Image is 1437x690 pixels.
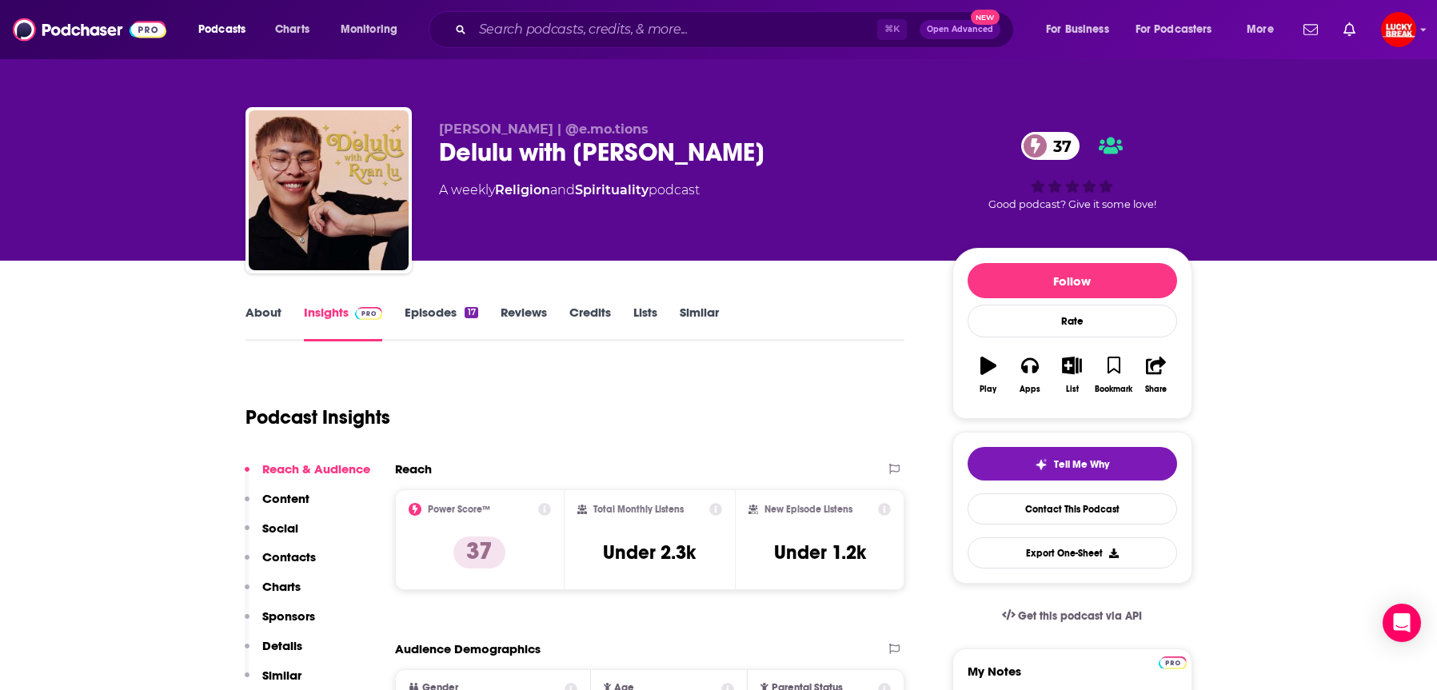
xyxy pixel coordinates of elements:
span: [PERSON_NAME] | @e.mo.tions [439,122,649,137]
div: 17 [465,307,477,318]
button: open menu [1125,17,1235,42]
img: Delulu with Ryan Lu [249,110,409,270]
a: Show notifications dropdown [1297,16,1324,43]
h1: Podcast Insights [245,405,390,429]
p: Contacts [262,549,316,564]
div: Rate [968,305,1177,337]
span: More [1247,18,1274,41]
button: Reach & Audience [245,461,370,491]
input: Search podcasts, credits, & more... [473,17,877,42]
a: Reviews [501,305,547,341]
button: Open AdvancedNew [920,20,1000,39]
a: InsightsPodchaser Pro [304,305,383,341]
img: Podchaser Pro [1159,656,1187,669]
span: Charts [275,18,309,41]
a: Spirituality [575,182,649,197]
h2: Total Monthly Listens [593,504,684,515]
a: Lists [633,305,657,341]
a: About [245,305,281,341]
h2: New Episode Listens [764,504,852,515]
a: Religion [495,182,550,197]
p: Social [262,520,298,536]
span: ⌘ K [877,19,907,40]
span: Monitoring [341,18,397,41]
div: Bookmark [1095,385,1132,394]
button: open menu [329,17,418,42]
button: Details [245,638,302,668]
h3: Under 2.3k [603,540,696,564]
span: and [550,182,575,197]
span: New [971,10,1000,25]
p: Reach & Audience [262,461,370,477]
h2: Reach [395,461,432,477]
p: Charts [262,579,301,594]
button: List [1051,346,1092,404]
button: Bookmark [1093,346,1135,404]
button: Sponsors [245,608,315,638]
span: Open Advanced [927,26,993,34]
span: Podcasts [198,18,245,41]
a: Show notifications dropdown [1337,16,1362,43]
button: Content [245,491,309,520]
button: Play [968,346,1009,404]
div: List [1066,385,1079,394]
h3: Under 1.2k [774,540,866,564]
a: Get this podcast via API [989,596,1156,636]
img: Podchaser Pro [355,307,383,320]
p: Sponsors [262,608,315,624]
div: Open Intercom Messenger [1383,604,1421,642]
button: open menu [1235,17,1294,42]
button: Share [1135,346,1176,404]
a: 37 [1021,132,1080,160]
button: Charts [245,579,301,608]
button: Social [245,520,298,550]
a: Episodes17 [405,305,477,341]
p: Similar [262,668,301,683]
span: Good podcast? Give it some love! [988,198,1156,210]
a: Credits [569,305,611,341]
a: Similar [680,305,719,341]
img: Podchaser - Follow, Share and Rate Podcasts [13,14,166,45]
button: open menu [187,17,266,42]
div: Play [980,385,996,394]
p: Content [262,491,309,506]
button: Apps [1009,346,1051,404]
button: Contacts [245,549,316,579]
h2: Audience Demographics [395,641,541,656]
span: 37 [1037,132,1080,160]
img: tell me why sparkle [1035,458,1048,471]
span: Get this podcast via API [1018,609,1142,623]
span: For Podcasters [1136,18,1212,41]
span: Logged in as annagregory [1381,12,1416,47]
p: Details [262,638,302,653]
button: open menu [1035,17,1129,42]
div: A weekly podcast [439,181,700,200]
a: Contact This Podcast [968,493,1177,524]
img: User Profile [1381,12,1416,47]
span: For Business [1046,18,1109,41]
a: Pro website [1159,654,1187,669]
p: 37 [453,536,505,568]
div: Search podcasts, credits, & more... [444,11,1029,48]
div: Share [1145,385,1167,394]
button: Follow [968,263,1177,298]
button: Export One-Sheet [968,537,1177,568]
div: 37Good podcast? Give it some love! [952,122,1192,221]
h2: Power Score™ [428,504,490,515]
div: Apps [1020,385,1040,394]
a: Charts [265,17,319,42]
button: tell me why sparkleTell Me Why [968,447,1177,481]
button: Show profile menu [1381,12,1416,47]
span: Tell Me Why [1054,458,1109,471]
